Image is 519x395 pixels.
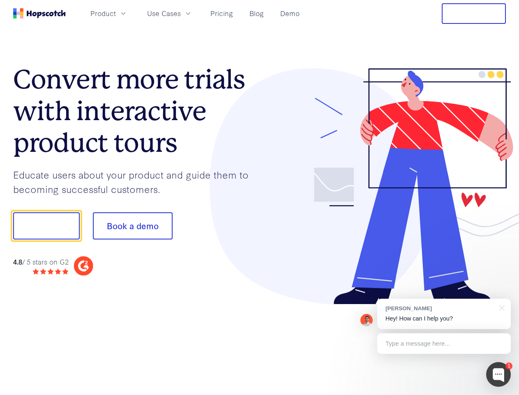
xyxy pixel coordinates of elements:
strong: 4.8 [13,257,22,266]
button: Show me! [13,212,80,239]
a: Pricing [207,7,236,20]
div: [PERSON_NAME] [385,304,494,312]
a: Home [13,8,66,19]
a: Demo [277,7,303,20]
a: Blog [246,7,267,20]
div: 1 [505,362,512,369]
span: Use Cases [147,8,181,19]
button: Book a demo [93,212,173,239]
h1: Convert more trials with interactive product tours [13,64,260,158]
div: / 5 stars on G2 [13,257,69,267]
img: Mark Spera [360,314,373,326]
span: Product [90,8,116,19]
button: Free Trial [442,3,506,24]
p: Educate users about your product and guide them to becoming successful customers. [13,167,260,196]
button: Product [85,7,132,20]
button: Use Cases [142,7,197,20]
div: Type a message here... [377,333,511,354]
p: Hey! How can I help you? [385,314,503,323]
